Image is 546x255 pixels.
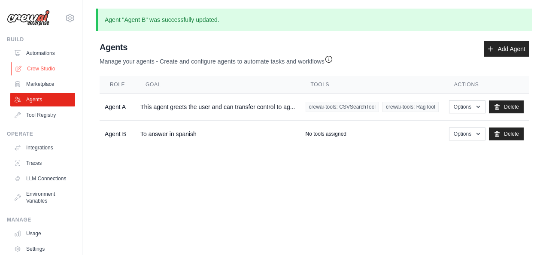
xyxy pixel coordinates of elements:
[100,41,333,53] h2: Agents
[135,76,300,94] th: Goal
[306,102,379,112] span: crewai-tools: CSVSearchTool
[7,216,75,223] div: Manage
[10,46,75,60] a: Automations
[489,100,524,113] a: Delete
[10,93,75,106] a: Agents
[100,121,135,148] td: Agent B
[7,10,50,26] img: Logo
[306,131,346,137] p: No tools assigned
[10,156,75,170] a: Traces
[100,76,135,94] th: Role
[100,53,333,66] p: Manage your agents - Create and configure agents to automate tasks and workflows
[449,100,485,113] button: Options
[10,108,75,122] a: Tool Registry
[7,131,75,137] div: Operate
[7,36,75,43] div: Build
[484,41,529,57] a: Add Agent
[10,172,75,185] a: LLM Connections
[96,9,532,31] p: Agent "Agent B" was successfully updated.
[10,77,75,91] a: Marketplace
[300,76,444,94] th: Tools
[10,187,75,208] a: Environment Variables
[382,102,439,112] span: crewai-tools: RagTool
[489,127,524,140] a: Delete
[444,76,529,94] th: Actions
[100,94,135,121] td: Agent A
[449,127,485,140] button: Options
[10,141,75,155] a: Integrations
[135,94,300,121] td: This agent greets the user and can transfer control to ag...
[11,62,76,76] a: Crew Studio
[135,121,300,148] td: To answer in spanish
[10,227,75,240] a: Usage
